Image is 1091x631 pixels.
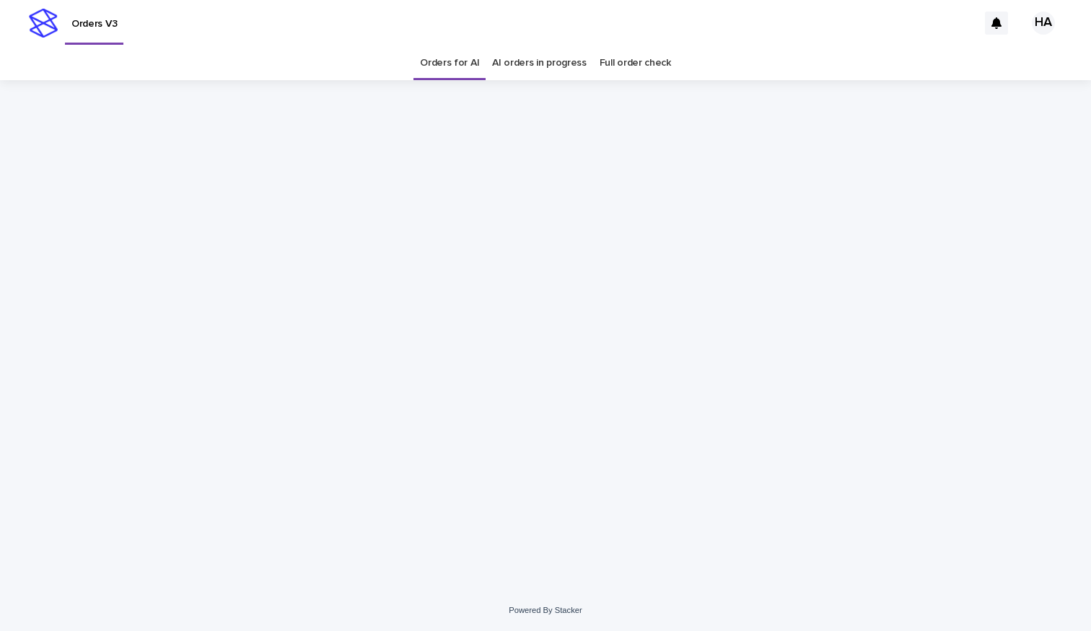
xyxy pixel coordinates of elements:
a: AI orders in progress [492,46,587,80]
a: Powered By Stacker [509,606,582,614]
img: stacker-logo-s-only.png [29,9,58,38]
a: Orders for AI [420,46,479,80]
a: Full order check [600,46,671,80]
div: HA [1032,12,1055,35]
